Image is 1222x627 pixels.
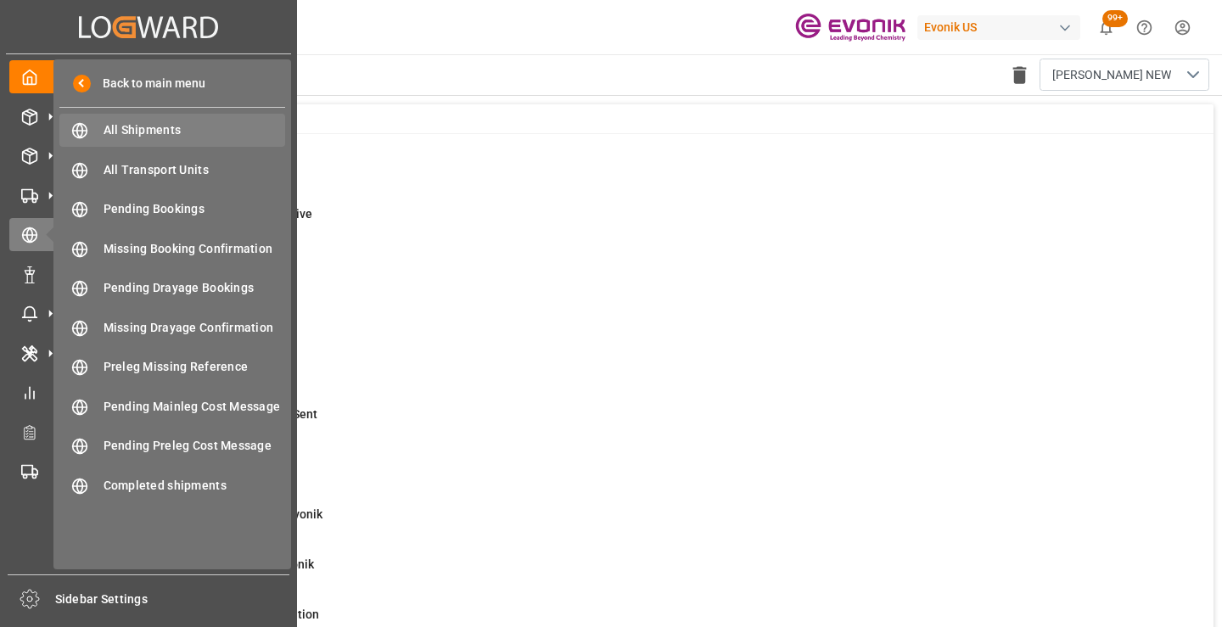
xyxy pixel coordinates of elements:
[917,11,1087,43] button: Evonik US
[1125,8,1163,47] button: Help Center
[104,200,286,218] span: Pending Bookings
[87,205,1192,241] a: 0Deactivated EDI - Shipment ActiveShipment
[91,75,205,92] span: Back to main menu
[59,114,285,147] a: All Shipments
[104,121,286,139] span: All Shipments
[9,455,288,488] a: Transport Planning
[1102,10,1128,27] span: 99+
[87,155,1192,191] a: 0MOT Missing at Order LevelSales Order-IVPO
[59,272,285,305] a: Pending Drayage Bookings
[104,161,286,179] span: All Transport Units
[1052,66,1171,84] span: [PERSON_NAME] NEW
[87,406,1192,441] a: 29ETD>3 Days Past,No Cost Msg SentShipment
[795,13,905,42] img: Evonik-brand-mark-Deep-Purple-RGB.jpeg_1700498283.jpeg
[59,429,285,462] a: Pending Preleg Cost Message
[87,255,1192,291] a: 14ABS: No Init Bkg Conf DateShipment
[59,468,285,501] a: Completed shipments
[9,415,288,448] a: Transport Planner
[104,358,286,376] span: Preleg Missing Reference
[59,311,285,344] a: Missing Drayage Confirmation
[104,240,286,258] span: Missing Booking Confirmation
[87,556,1192,591] a: 0Error Sales Order Update to EvonikShipment
[104,398,286,416] span: Pending Mainleg Cost Message
[9,376,288,409] a: My Reports
[59,193,285,226] a: Pending Bookings
[55,591,290,608] span: Sidebar Settings
[59,232,285,265] a: Missing Booking Confirmation
[87,305,1192,341] a: 7ABS: No Bkg Req Sent DateShipment
[1087,8,1125,47] button: show 100 new notifications
[59,389,285,423] a: Pending Mainleg Cost Message
[104,319,286,337] span: Missing Drayage Confirmation
[1040,59,1209,91] button: open menu
[104,279,286,297] span: Pending Drayage Bookings
[87,456,1192,491] a: 9ETD < 3 Days,No Del # Rec'dShipment
[917,15,1080,40] div: Evonik US
[59,350,285,383] a: Preleg Missing Reference
[9,60,288,93] a: My Cockpit
[59,153,285,186] a: All Transport Units
[9,257,288,290] a: Non Conformance
[87,506,1192,541] a: 3Error on Initial Sales Order to EvonikShipment
[104,437,286,455] span: Pending Preleg Cost Message
[87,355,1192,391] a: 16ETA > 10 Days , No ATA EnteredShipment
[104,477,286,495] span: Completed shipments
